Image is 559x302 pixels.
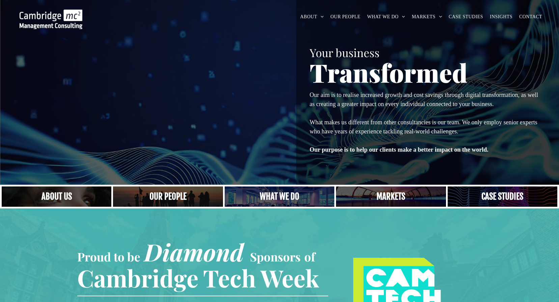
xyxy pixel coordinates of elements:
[310,92,538,107] span: Our aim is to realise increased growth and cost savings through digital transformation, as well a...
[448,186,557,207] a: CASE STUDIES | See an Overview of All Our Case Studies | Cambridge Management Consulting
[20,10,82,18] a: Your Business Transformed | Cambridge Management Consulting
[297,11,327,22] a: ABOUT
[310,146,488,153] strong: Our purpose is to help our clients make a better impact on the world.
[250,249,301,265] span: Sponsors
[2,186,111,207] a: Close up of woman's face, centered on her eyes
[77,249,140,265] span: Proud to be
[336,186,446,207] a: Our Markets | Cambridge Management Consulting
[144,236,244,268] span: Diamond
[310,45,380,60] span: Your business
[364,11,409,22] a: WHAT WE DO
[409,11,445,22] a: MARKETS
[225,186,334,207] a: A yoga teacher lifting his whole body off the ground in the peacock pose
[310,55,468,89] span: Transformed
[327,11,364,22] a: OUR PEOPLE
[77,262,319,294] span: Cambridge Tech Week
[310,119,537,135] span: What makes us different from other consultancies is our team. We only employ senior experts who h...
[304,249,315,265] span: of
[20,9,82,29] img: Go to Homepage
[486,11,516,22] a: INSIGHTS
[113,186,223,207] a: A crowd in silhouette at sunset, on a rise or lookout point
[516,11,546,22] a: CONTACT
[445,11,486,22] a: CASE STUDIES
